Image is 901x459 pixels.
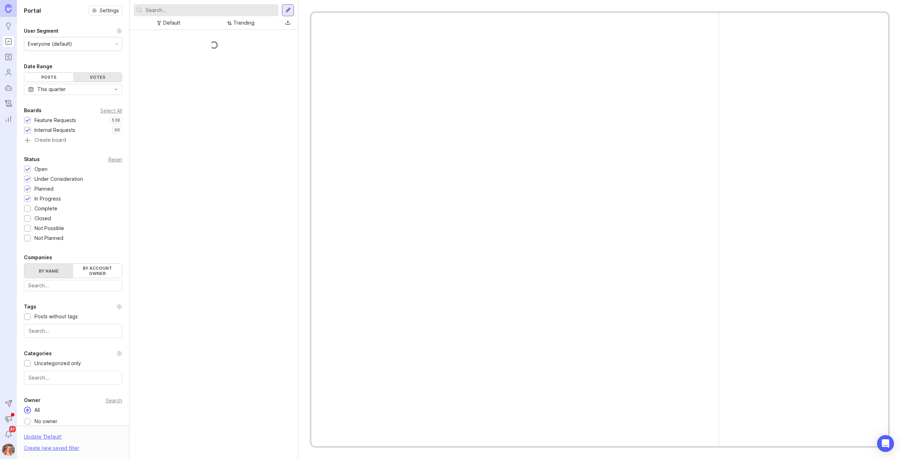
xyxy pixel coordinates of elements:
[163,19,180,27] div: Default
[34,126,75,134] div: Internal Requests
[73,73,122,82] div: Votes
[24,6,41,15] h1: Portal
[2,51,15,63] a: Roadmaps
[2,97,15,110] a: Changelog
[24,444,79,452] div: Create new saved filter
[112,117,120,123] p: 538
[34,224,64,232] div: Not Possible
[89,6,122,15] button: Settings
[111,87,122,92] svg: toggle icon
[5,4,12,12] img: Canny Home
[24,349,52,358] div: Categories
[108,158,122,161] div: Reset
[2,444,15,456] button: Bronwen W
[34,205,57,212] div: Complete
[9,426,16,432] span: 47
[31,406,43,414] div: All
[100,7,119,14] span: Settings
[2,413,15,425] button: Announcements
[24,302,36,311] div: Tags
[24,264,73,278] label: By name
[24,396,40,404] div: Owner
[2,428,15,441] button: Notifications
[34,165,48,173] div: Open
[73,264,122,278] label: By account owner
[34,195,61,203] div: In Progress
[2,113,15,125] a: Reporting
[24,433,62,444] div: Update ' Default '
[24,62,52,71] div: Date Range
[34,175,83,183] div: Under Consideration
[29,327,118,335] input: Search...
[24,73,73,82] div: Posts
[34,313,78,320] div: Posts without tags
[37,85,66,93] div: This quarter
[24,106,42,115] div: Boards
[24,155,40,164] div: Status
[34,215,51,222] div: Closed
[2,35,15,48] a: Portal
[2,20,15,32] a: Ideas
[24,253,52,262] div: Companies
[24,138,122,144] a: Create board
[28,282,118,289] input: Search...
[233,19,254,27] div: Trending
[34,359,81,367] div: Uncategorized only
[114,127,120,133] p: 66
[34,116,76,124] div: Feature Requests
[34,234,63,242] div: Not Planned
[106,399,122,402] div: Search
[28,40,72,48] div: Everyone (default)
[100,109,122,113] div: Select All
[24,27,58,35] div: User Segment
[877,435,894,452] div: Open Intercom Messenger
[146,6,276,14] input: Search...
[2,66,15,79] a: Users
[34,185,53,193] div: Planned
[29,374,118,382] input: Search...
[31,417,61,425] div: No owner
[2,82,15,94] a: Autopilot
[2,397,15,410] button: Send to Autopilot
